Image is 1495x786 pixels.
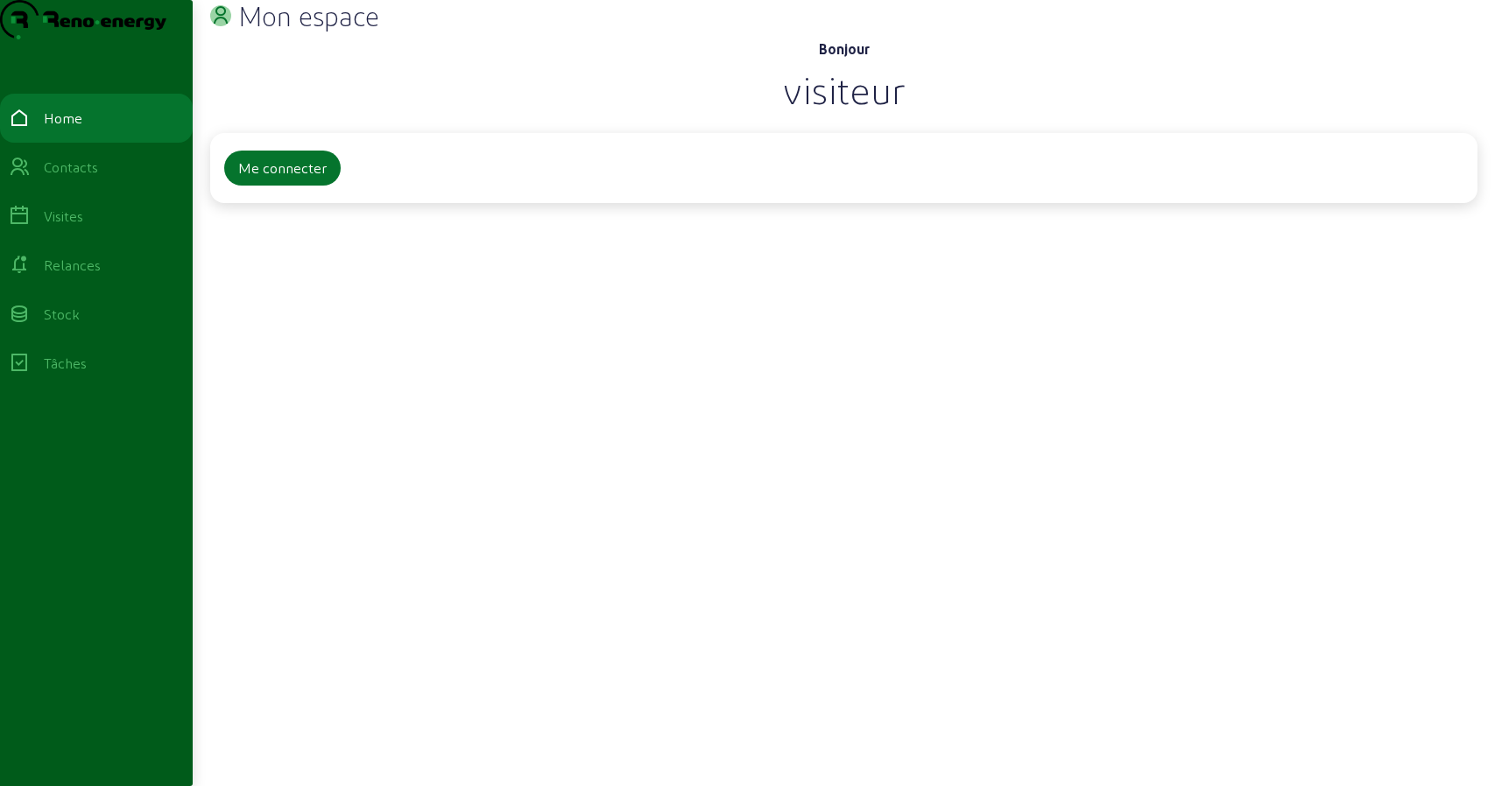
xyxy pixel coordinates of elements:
div: Tâches [44,353,87,374]
div: Visites [44,206,83,227]
div: Home [44,108,82,129]
div: visiteur [210,67,1477,112]
div: Me connecter [238,158,327,179]
div: Stock [44,304,80,325]
div: Relances [44,255,101,276]
div: Bonjour [210,39,1477,60]
div: Contacts [44,157,98,178]
button: Me connecter [224,151,341,186]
